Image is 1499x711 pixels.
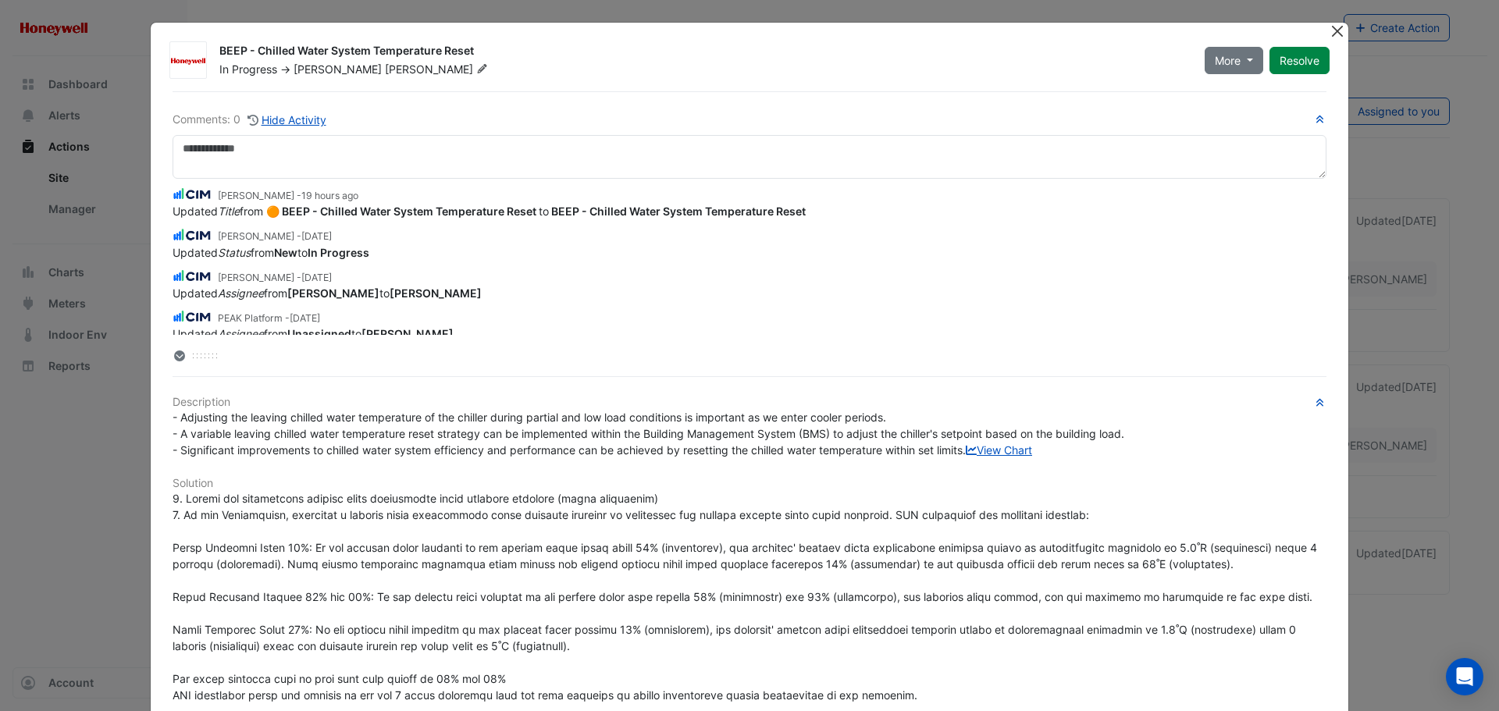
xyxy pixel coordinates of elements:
[290,312,320,324] span: 2025-04-09 20:10:38
[218,204,240,218] em: Title
[173,286,482,300] span: Updated from to
[301,272,332,283] span: 2025-04-10 11:23:39
[218,246,251,259] em: Status
[173,492,1320,702] span: 9. Loremi dol sitametcons adipisc elits doeiusmodte incid utlabore etdolore (magna aliquaenim) 7....
[1446,658,1483,695] div: Open Intercom Messenger
[173,396,1326,409] h6: Description
[218,229,332,244] small: [PERSON_NAME] -
[280,62,290,76] span: ->
[1329,23,1345,39] button: Close
[361,327,454,340] strong: [PERSON_NAME]
[173,350,187,361] fa-layers: More
[173,327,454,340] span: Updated from to
[1269,47,1330,74] button: Resolve
[274,246,297,259] strong: New
[173,411,1127,457] span: - Adjusting the leaving chilled water temperature of the chiller during partial and low load cond...
[301,230,332,242] span: 2025-05-27 09:46:54
[308,246,369,259] strong: In Progress
[287,286,379,300] strong: [PERSON_NAME]
[218,311,320,325] small: PEAK Platform -
[173,204,806,218] span: to
[219,62,277,76] span: In Progress
[173,268,212,285] img: CIM
[173,111,327,129] div: Comments: 0
[173,186,212,203] img: CIM
[294,62,382,76] span: [PERSON_NAME]
[218,189,358,203] small: [PERSON_NAME] -
[301,190,358,201] span: 2025-08-20 16:49:45
[170,53,206,69] img: Honeywell
[287,327,351,340] strong: Unassigned
[247,111,327,129] button: Hide Activity
[218,286,264,300] em: Assignee
[385,62,491,77] span: [PERSON_NAME]
[218,327,264,340] em: Assignee
[266,204,536,218] span: 🟠 BEEP - Chilled Water System Temperature Reset
[173,477,1326,490] h6: Solution
[551,204,806,218] span: BEEP - Chilled Water System Temperature Reset
[390,286,482,300] strong: [PERSON_NAME]
[219,43,1186,62] div: BEEP - Chilled Water System Temperature Reset
[173,226,212,244] img: CIM
[1205,47,1263,74] button: More
[173,308,212,325] img: CIM
[966,443,1032,457] a: View Chart
[218,271,332,285] small: [PERSON_NAME] -
[173,246,369,259] span: Updated from to
[173,204,263,218] span: Updated from
[1215,52,1241,69] span: More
